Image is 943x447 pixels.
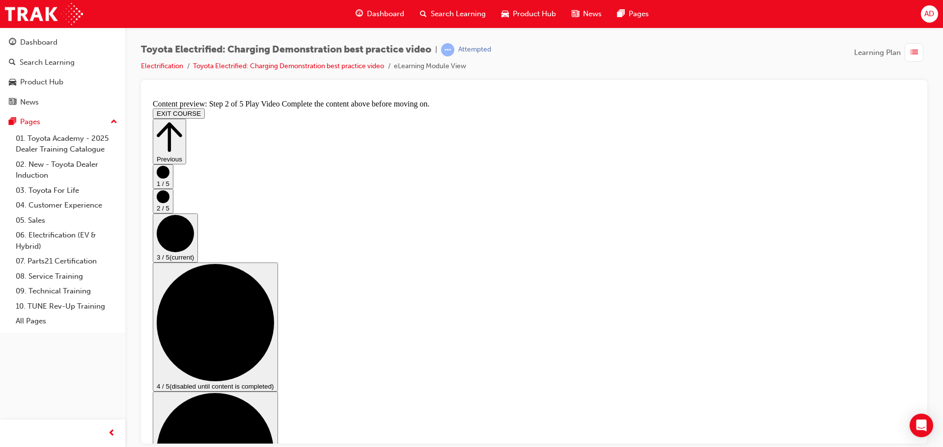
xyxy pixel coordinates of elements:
[8,109,21,116] span: 2 / 5
[4,31,121,113] button: DashboardSearch LearningProduct HubNews
[4,93,121,111] a: News
[12,314,121,329] a: All Pages
[8,158,21,165] span: 3 / 5
[12,284,121,299] a: 09. Technical Training
[4,4,767,13] div: Content preview: Step 2 of 5 Play Video Complete the content above before moving on.
[4,69,25,93] button: 1 / 5
[20,77,63,88] div: Product Hub
[367,8,404,20] span: Dashboard
[8,84,21,92] span: 1 / 5
[348,4,412,24] a: guage-iconDashboard
[4,118,49,167] button: 3 / 5(current)
[911,47,918,59] span: list-icon
[4,53,121,72] a: Search Learning
[12,213,121,228] a: 05. Sales
[854,43,927,62] button: Learning Plan
[9,38,16,47] span: guage-icon
[356,8,363,20] span: guage-icon
[583,8,602,20] span: News
[4,33,121,52] a: Dashboard
[4,23,37,69] button: Previous
[513,8,556,20] span: Product Hub
[193,62,384,70] a: Toyota Electrified: Charging Demonstration best practice video
[12,183,121,198] a: 03. Toyota For Life
[854,47,901,58] span: Learning Plan
[12,254,121,269] a: 07. Parts21 Certification
[141,62,183,70] a: Electrification
[4,113,121,131] button: Pages
[20,116,40,128] div: Pages
[141,44,431,55] span: Toyota Electrified: Charging Demonstration best practice video
[8,287,21,294] span: 4 / 5
[20,97,39,108] div: News
[435,44,437,55] span: |
[441,43,454,56] span: learningRecordVerb_ATTEMPT-icon
[4,73,121,91] a: Product Hub
[9,118,16,127] span: pages-icon
[420,8,427,20] span: search-icon
[910,414,933,437] div: Open Intercom Messenger
[20,37,57,48] div: Dashboard
[12,269,121,284] a: 08. Service Training
[20,57,75,68] div: Search Learning
[564,4,610,24] a: news-iconNews
[9,58,16,67] span: search-icon
[412,4,494,24] a: search-iconSearch Learning
[458,45,491,54] div: Attempted
[12,131,121,157] a: 01. Toyota Academy - 2025 Dealer Training Catalogue
[9,98,16,107] span: news-icon
[9,78,16,87] span: car-icon
[610,4,657,24] a: pages-iconPages
[12,228,121,254] a: 06. Electrification (EV & Hybrid)
[4,93,25,118] button: 2 / 5
[921,5,938,23] button: AD
[494,4,564,24] a: car-iconProduct Hub
[5,3,83,25] img: Trak
[394,61,466,72] li: eLearning Module View
[629,8,649,20] span: Pages
[572,8,579,20] span: news-icon
[924,8,934,20] span: AD
[111,116,117,129] span: up-icon
[617,8,625,20] span: pages-icon
[501,8,509,20] span: car-icon
[4,167,129,296] button: 4 / 5(disabled until content is completed)
[12,198,121,213] a: 04. Customer Experience
[12,157,121,183] a: 02. New - Toyota Dealer Induction
[4,13,56,23] button: EXIT COURSE
[108,427,115,440] span: prev-icon
[8,60,33,67] span: Previous
[12,299,121,314] a: 10. TUNE Rev-Up Training
[431,8,486,20] span: Search Learning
